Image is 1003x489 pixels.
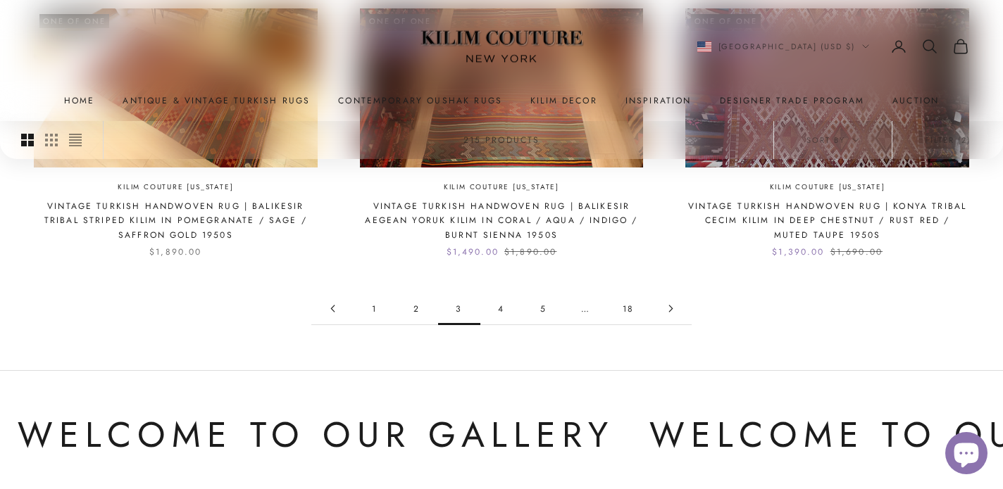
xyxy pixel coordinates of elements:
button: Change country or currency [697,40,870,53]
a: Kilim Couture [US_STATE] [118,182,233,193]
a: Go to page 18 [607,293,649,324]
a: Antique & Vintage Turkish Rugs [123,94,310,108]
a: Kilim Couture [US_STATE] [444,182,559,193]
sale-price: $1,490.00 [447,245,499,259]
a: Vintage Turkish Handwoven Rug | Balikesir Tribal Striped Kilim in Pomegranate / Sage / Saffron Go... [34,199,318,242]
span: … [565,293,607,324]
summary: Kilim Decor [530,94,597,108]
a: Vintage Turkish Handwoven Rug | Konya Tribal Cecim Kilim in Deep Chestnut / Rust Red / Muted Taup... [685,199,969,242]
a: Inspiration [625,94,692,108]
nav: Secondary navigation [697,38,970,55]
sale-price: $1,390.00 [772,245,824,259]
compare-at-price: $1,890.00 [504,245,556,259]
a: Go to page 2 [311,293,354,324]
a: Home [64,94,95,108]
a: Contemporary Oushak Rugs [338,94,502,108]
a: Go to page 1 [354,293,396,324]
button: Switch to larger product images [21,122,34,160]
a: Vintage Turkish Handwoven Rug | Balikesir Aegean Yoruk Kilim in Coral / Aqua / Indigo / Burnt Sie... [360,199,644,242]
span: [GEOGRAPHIC_DATA] (USD $) [718,40,856,53]
a: Designer Trade Program [720,94,865,108]
a: Go to page 4 [480,293,523,324]
a: Go to page 5 [523,293,565,324]
p: 215 products [463,133,540,147]
a: Go to page 2 [396,293,438,324]
span: 3 [438,293,480,324]
span: Sort by [806,134,859,146]
compare-at-price: $1,690.00 [830,245,883,259]
nav: Primary navigation [34,94,969,108]
a: Go to page 4 [649,293,692,324]
img: Logo of Kilim Couture New York [413,13,590,80]
img: United States [697,42,711,52]
button: Switch to compact product images [69,122,82,160]
button: Filter (2) [892,121,1003,159]
nav: Pagination navigation [311,293,692,325]
a: Kilim Couture [US_STATE] [770,182,885,193]
button: Sort by [774,121,892,159]
sale-price: $1,890.00 [149,245,201,259]
button: Switch to smaller product images [45,122,58,160]
a: Auction [892,94,939,108]
inbox-online-store-chat: Shopify online store chat [941,432,992,478]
